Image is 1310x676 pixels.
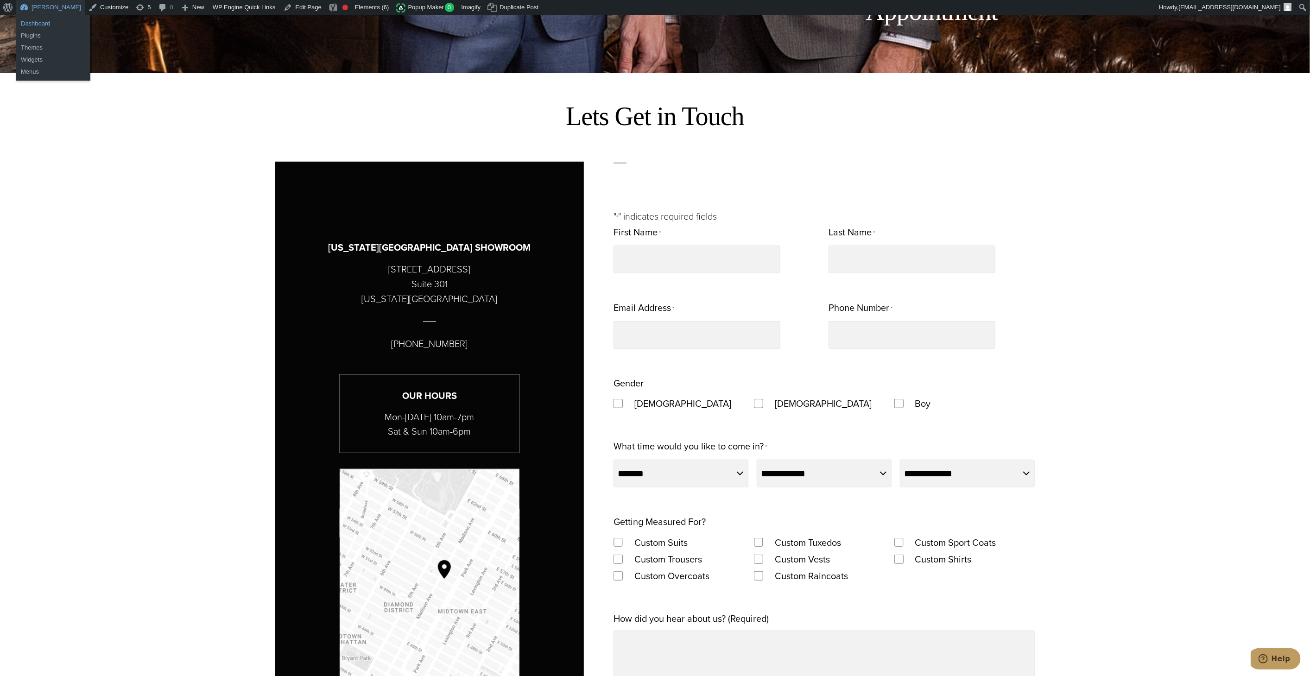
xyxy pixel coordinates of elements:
label: Custom Sport Coats [906,534,1006,551]
label: [DEMOGRAPHIC_DATA] [766,395,881,412]
label: Custom Vests [766,551,839,568]
p: Mon-[DATE] 10am-7pm Sat & Sun 10am-6pm [340,410,519,439]
span: [EMAIL_ADDRESS][DOMAIN_NAME] [1179,4,1281,11]
label: First Name [614,224,661,242]
legend: Gender [614,375,644,392]
label: Custom Overcoats [625,568,719,584]
label: Custom Tuxedos [766,534,850,551]
label: Custom Raincoats [766,568,857,584]
a: Widgets [16,54,90,66]
a: Menus [16,66,90,78]
h3: [US_STATE][GEOGRAPHIC_DATA] SHOWROOM [328,240,531,255]
label: Custom Trousers [625,551,711,568]
h3: Our Hours [340,389,519,403]
a: Themes [16,42,90,54]
label: Boy [906,395,940,412]
h2: Lets Get in Touch [275,101,1035,132]
a: Dashboard [16,18,90,30]
label: What time would you like to come in? [614,438,767,456]
label: Email Address [614,299,674,317]
div: Focus keyphrase not set [342,5,348,10]
ul: Alan David [16,15,90,44]
label: Custom Shirts [906,551,981,568]
iframe: Opens a widget where you can chat to one of our agents [1251,648,1301,671]
legend: Getting Measured For? [614,513,706,530]
p: " " indicates required fields [614,209,1035,224]
label: [DEMOGRAPHIC_DATA] [625,395,740,412]
p: [STREET_ADDRESS] Suite 301 [US_STATE][GEOGRAPHIC_DATA] [361,262,497,306]
a: Plugins [16,30,90,42]
ul: Alan David [16,39,90,81]
label: Phone Number [829,299,892,317]
label: Last Name [829,224,875,242]
p: [PHONE_NUMBER] [391,336,468,351]
span: 0 [445,3,455,12]
label: Custom Suits [625,534,697,551]
label: How did you hear about us? (Required) [614,610,769,627]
